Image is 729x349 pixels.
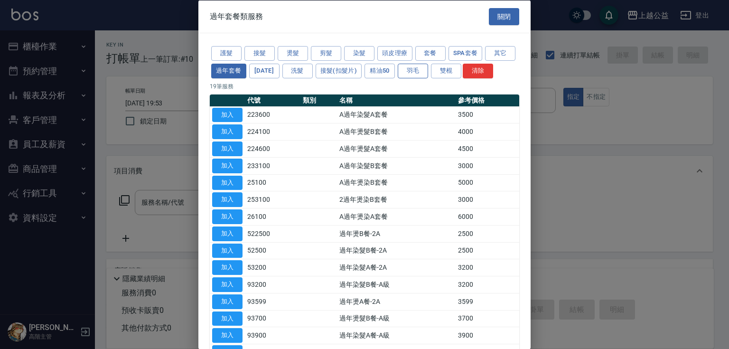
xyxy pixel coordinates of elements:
td: 3500 [456,106,519,123]
button: 洗髮 [282,63,313,78]
td: 過年染髮A餐-A級 [337,327,456,344]
td: A過年燙髮A套餐 [337,140,456,157]
button: 接髮(扣髮片) [316,63,362,78]
button: 頭皮理療 [377,46,412,61]
td: 過年燙A餐-2A [337,293,456,310]
td: 4000 [456,123,519,140]
td: 93200 [245,276,300,293]
button: 加入 [212,192,243,207]
td: 2500 [456,242,519,259]
td: 3000 [456,157,519,174]
td: 6000 [456,208,519,225]
button: 染髮 [344,46,374,61]
button: [DATE] [249,63,280,78]
th: 參考價格 [456,94,519,106]
button: 加入 [212,277,243,292]
td: 53200 [245,259,300,276]
th: 類別 [300,94,337,106]
button: 接髮 [244,46,275,61]
td: 2500 [456,225,519,242]
button: 加入 [212,294,243,309]
button: SPA套餐 [449,46,483,61]
td: 26100 [245,208,300,225]
button: 羽毛 [398,63,428,78]
td: 過年染髮B餐-A級 [337,276,456,293]
td: A過年燙髮B套餐 [337,123,456,140]
button: 雙棍 [431,63,461,78]
td: A過年染髮A套餐 [337,106,456,123]
td: 25100 [245,174,300,191]
button: 加入 [212,311,243,326]
td: 3599 [456,293,519,310]
button: 加入 [212,107,243,122]
button: 加入 [212,260,243,275]
button: 加入 [212,209,243,224]
td: 93900 [245,327,300,344]
td: 5000 [456,174,519,191]
p: 19 筆服務 [210,82,519,90]
td: 93599 [245,293,300,310]
button: 加入 [212,175,243,190]
td: 3200 [456,259,519,276]
td: 4500 [456,140,519,157]
th: 名稱 [337,94,456,106]
td: 過年燙B餐-2A [337,225,456,242]
button: 剪髮 [311,46,341,61]
button: 精油50 [364,63,395,78]
button: 過年套餐 [211,63,246,78]
td: A過年染髮B套餐 [337,157,456,174]
button: 清除 [463,63,493,78]
button: 加入 [212,243,243,258]
td: 過年染髮B餐-2A [337,242,456,259]
td: 3700 [456,310,519,327]
button: 加入 [212,124,243,139]
button: 加入 [212,158,243,173]
td: 過年燙髮B餐-A級 [337,310,456,327]
td: 3000 [456,191,519,208]
button: 其它 [485,46,515,61]
td: 52500 [245,242,300,259]
button: 套餐 [415,46,446,61]
button: 加入 [212,141,243,156]
td: 224100 [245,123,300,140]
button: 加入 [212,226,243,241]
td: A過年燙染A套餐 [337,208,456,225]
td: A過年燙染B套餐 [337,174,456,191]
span: 過年套餐類服務 [210,11,263,21]
td: 過年染髮A餐-2A [337,259,456,276]
td: 3200 [456,276,519,293]
td: 3900 [456,327,519,344]
button: 護髮 [211,46,242,61]
button: 關閉 [489,8,519,25]
th: 代號 [245,94,300,106]
td: 2過年燙染B套餐 [337,191,456,208]
td: 224600 [245,140,300,157]
td: 233100 [245,157,300,174]
td: 253100 [245,191,300,208]
button: 燙髮 [278,46,308,61]
td: 522500 [245,225,300,242]
td: 223600 [245,106,300,123]
td: 93700 [245,310,300,327]
button: 加入 [212,328,243,343]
